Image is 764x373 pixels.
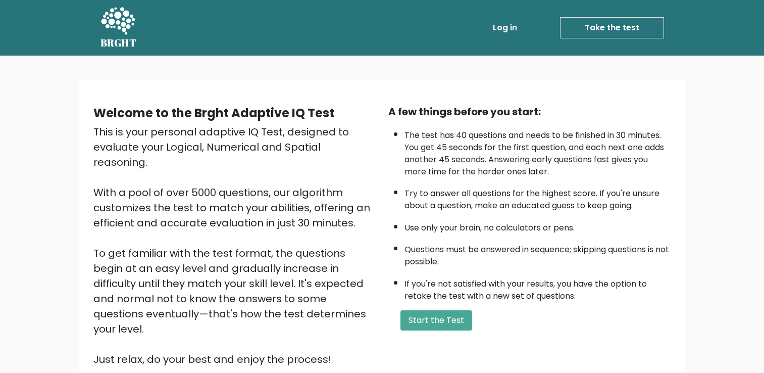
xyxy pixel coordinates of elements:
li: The test has 40 questions and needs to be finished in 30 minutes. You get 45 seconds for the firs... [404,124,671,178]
a: BRGHT [100,4,137,52]
button: Start the Test [400,310,472,331]
li: Use only your brain, no calculators or pens. [404,217,671,234]
h5: BRGHT [100,37,137,49]
li: Try to answer all questions for the highest score. If you're unsure about a question, make an edu... [404,182,671,212]
a: Log in [489,18,521,38]
a: Take the test [560,17,664,38]
div: A few things before you start: [388,104,671,119]
li: If you're not satisfied with your results, you have the option to retake the test with a new set ... [404,273,671,302]
li: Questions must be answered in sequence; skipping questions is not possible. [404,239,671,268]
b: Welcome to the Brght Adaptive IQ Test [93,105,334,121]
div: This is your personal adaptive IQ Test, designed to evaluate your Logical, Numerical and Spatial ... [93,124,376,367]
